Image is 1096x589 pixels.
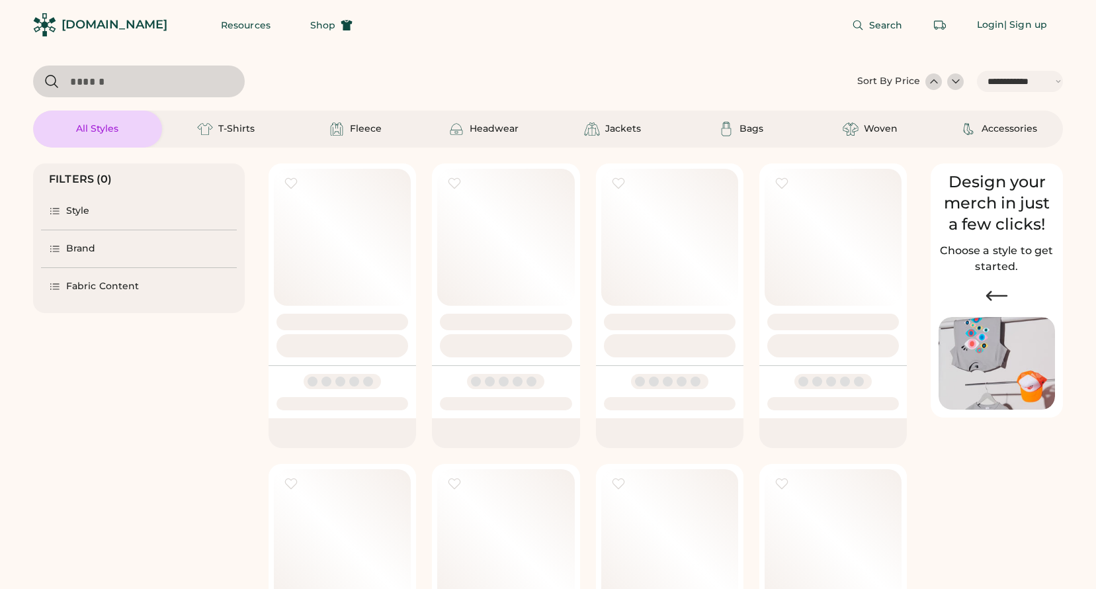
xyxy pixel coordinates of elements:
[584,121,600,137] img: Jackets Icon
[836,12,919,38] button: Search
[205,12,286,38] button: Resources
[864,122,898,136] div: Woven
[939,243,1055,275] h2: Choose a style to get started.
[66,242,96,255] div: Brand
[960,121,976,137] img: Accessories Icon
[470,122,519,136] div: Headwear
[66,280,139,293] div: Fabric Content
[939,317,1055,410] img: Image of Lisa Congdon Eye Print on T-Shirt and Hat
[857,75,920,88] div: Sort By Price
[350,122,382,136] div: Fleece
[197,121,213,137] img: T-Shirts Icon
[718,121,734,137] img: Bags Icon
[869,21,903,30] span: Search
[982,122,1037,136] div: Accessories
[927,12,953,38] button: Retrieve an order
[218,122,255,136] div: T-Shirts
[294,12,368,38] button: Shop
[843,121,859,137] img: Woven Icon
[310,21,335,30] span: Shop
[66,204,90,218] div: Style
[1004,19,1047,32] div: | Sign up
[448,121,464,137] img: Headwear Icon
[62,17,167,33] div: [DOMAIN_NAME]
[329,121,345,137] img: Fleece Icon
[49,171,112,187] div: FILTERS (0)
[605,122,641,136] div: Jackets
[939,171,1055,235] div: Design your merch in just a few clicks!
[33,13,56,36] img: Rendered Logo - Screens
[76,122,118,136] div: All Styles
[739,122,763,136] div: Bags
[977,19,1005,32] div: Login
